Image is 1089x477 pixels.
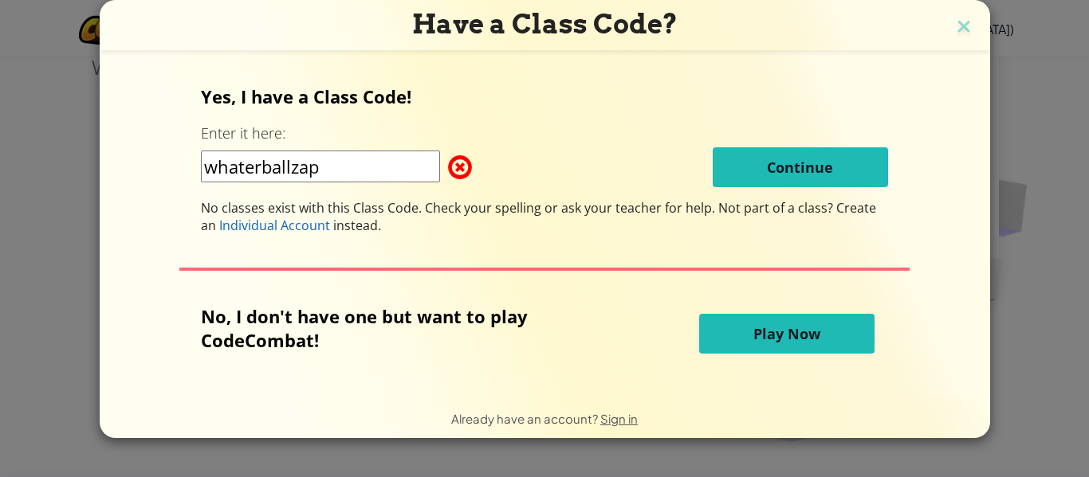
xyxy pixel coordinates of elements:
label: Enter it here: [201,123,285,143]
span: No classes exist with this Class Code. Check your spelling or ask your teacher for help. [201,199,718,217]
span: Not part of a class? Create an [201,199,876,234]
span: instead. [330,217,381,234]
button: Play Now [699,314,875,354]
button: Continue [713,147,888,187]
a: Sign in [600,411,638,426]
span: Play Now [753,324,820,343]
p: Yes, I have a Class Code! [201,84,888,108]
span: Continue [767,158,833,177]
span: Already have an account? [451,411,600,426]
span: Individual Account [219,217,330,234]
p: No, I don't have one but want to play CodeCombat! [201,304,606,352]
span: Have a Class Code? [412,8,678,40]
img: close icon [953,16,974,40]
